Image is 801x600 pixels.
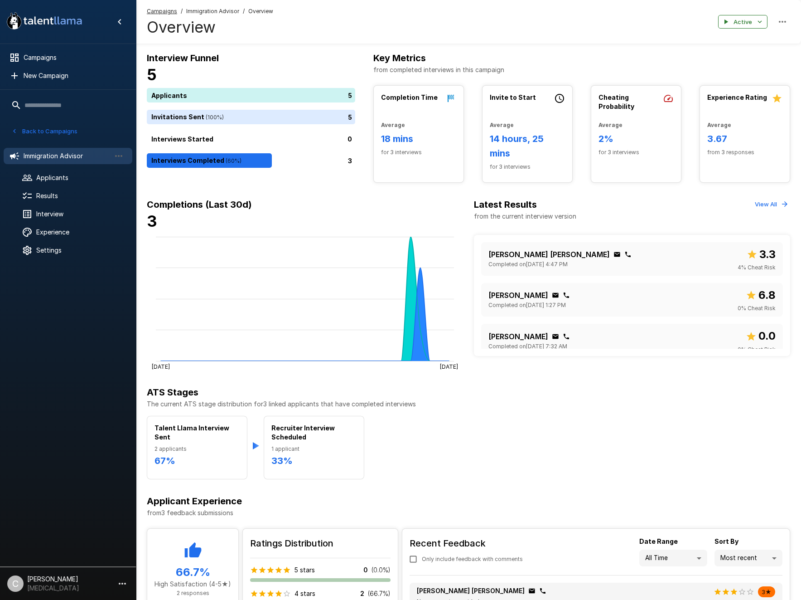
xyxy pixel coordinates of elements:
[488,301,566,310] span: Completed on [DATE] 1:27 PM
[488,290,548,301] p: [PERSON_NAME]
[147,8,177,15] u: Campaigns
[707,148,782,157] span: from 3 responses
[474,212,576,221] p: from the current interview version
[417,586,525,595] p: [PERSON_NAME] [PERSON_NAME]
[271,454,357,468] h6: 33 %
[490,93,536,101] b: Invite to Start
[381,93,438,101] b: Completion Time
[753,197,790,211] button: View All
[147,212,157,230] b: 3
[758,588,775,595] span: 3★
[368,589,391,598] p: ( 66.7 %)
[598,93,634,110] b: Cheating Probability
[372,566,391,575] p: ( 0.0 %)
[598,148,674,157] span: for 3 interviews
[490,122,514,128] b: Average
[348,156,352,166] p: 3
[707,132,782,146] h6: 3.67
[552,292,559,299] div: Click to copy
[373,53,426,63] b: Key Metrics
[422,555,523,564] span: Only include feedback with comments
[147,508,790,517] p: from 3 feedback submissions
[294,566,315,575] p: 5 stars
[271,444,357,454] span: 1 applicant
[147,53,219,63] b: Interview Funnel
[154,444,240,454] span: 2 applicants
[624,251,632,258] div: Click to copy
[248,7,273,16] span: Overview
[738,345,776,354] span: 0 % Cheat Risk
[613,251,621,258] div: Click to copy
[348,91,352,100] p: 5
[154,454,240,468] h6: 67 %
[347,134,352,144] p: 0
[373,65,790,74] p: from completed interviews in this campaign
[747,246,776,263] span: Overall score out of 10
[639,550,707,567] div: All Time
[639,537,678,545] b: Date Range
[186,7,239,16] span: Immigration Advisor
[177,590,209,596] span: 2 responses
[360,589,364,598] p: 2
[714,537,738,545] b: Sort By
[381,132,456,146] h6: 18 mins
[552,333,559,340] div: Click to copy
[598,122,622,128] b: Average
[598,132,674,146] h6: 2%
[250,536,391,551] h6: Ratings Distribution
[410,536,530,551] h6: Recent Feedback
[488,331,548,342] p: [PERSON_NAME]
[440,363,458,370] tspan: [DATE]
[154,424,229,441] b: Talent Llama Interview Sent
[147,387,198,398] b: ATS Stages
[154,565,231,580] h5: 66.7 %
[181,7,183,16] span: /
[243,7,245,16] span: /
[758,329,776,342] b: 0.0
[758,288,776,302] b: 6.8
[746,327,776,345] span: Overall score out of 10
[490,132,565,161] h6: 14 hours, 25 mins
[563,292,570,299] div: Click to copy
[152,363,170,370] tspan: [DATE]
[474,199,537,210] b: Latest Results
[147,18,273,37] h4: Overview
[707,93,767,101] b: Experience Rating
[707,122,731,128] b: Average
[147,400,790,409] p: The current ATS stage distribution for 3 linked applicants that have completed interviews
[488,342,567,351] span: Completed on [DATE] 7:32 AM
[147,199,252,210] b: Completions (Last 30d)
[759,248,776,261] b: 3.3
[381,148,456,157] span: for 3 interviews
[528,587,536,595] div: Click to copy
[363,566,368,575] p: 0
[746,287,776,304] span: Overall score out of 10
[147,496,242,507] b: Applicant Experience
[147,65,157,84] b: 5
[714,550,782,567] div: Most recent
[539,587,546,595] div: Click to copy
[294,589,315,598] p: 4 stars
[738,304,776,313] span: 0 % Cheat Risk
[154,580,231,589] p: High Satisfaction (4-5★)
[488,249,610,260] p: [PERSON_NAME] [PERSON_NAME]
[348,112,352,122] p: 5
[490,162,565,171] span: for 3 interviews
[488,260,568,269] span: Completed on [DATE] 4:47 PM
[738,263,776,272] span: 4 % Cheat Risk
[718,15,767,29] button: Active
[563,333,570,340] div: Click to copy
[381,122,405,128] b: Average
[271,424,335,441] b: Recruiter Interview Scheduled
